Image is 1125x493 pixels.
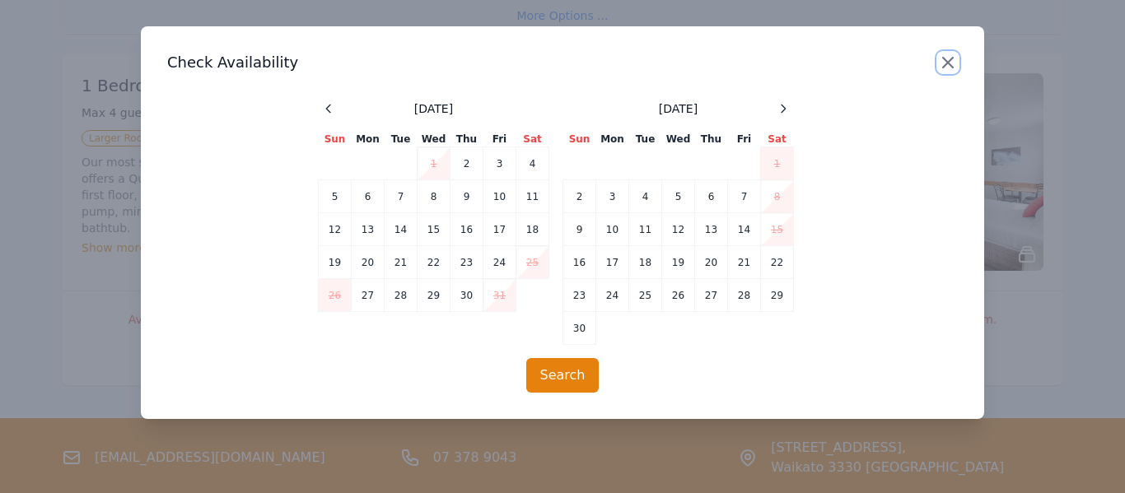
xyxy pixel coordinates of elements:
td: 23 [563,279,596,312]
td: 20 [695,246,728,279]
td: 8 [418,180,450,213]
td: 23 [450,246,483,279]
td: 19 [319,246,352,279]
span: [DATE] [414,100,453,117]
th: Fri [483,132,516,147]
td: 12 [319,213,352,246]
th: Fri [728,132,761,147]
th: Mon [596,132,629,147]
td: 21 [385,246,418,279]
td: 24 [483,246,516,279]
td: 3 [483,147,516,180]
th: Wed [418,132,450,147]
button: Search [526,358,600,393]
td: 31 [483,279,516,312]
td: 16 [563,246,596,279]
td: 14 [728,213,761,246]
td: 4 [629,180,662,213]
td: 11 [629,213,662,246]
td: 17 [483,213,516,246]
th: Thu [450,132,483,147]
th: Thu [695,132,728,147]
td: 21 [728,246,761,279]
td: 13 [352,213,385,246]
td: 26 [662,279,695,312]
td: 5 [662,180,695,213]
td: 29 [418,279,450,312]
td: 10 [596,213,629,246]
td: 2 [563,180,596,213]
th: Mon [352,132,385,147]
td: 22 [418,246,450,279]
td: 1 [761,147,794,180]
td: 27 [352,279,385,312]
td: 6 [352,180,385,213]
td: 18 [629,246,662,279]
td: 10 [483,180,516,213]
td: 18 [516,213,549,246]
td: 11 [516,180,549,213]
td: 30 [563,312,596,345]
td: 5 [319,180,352,213]
td: 7 [728,180,761,213]
td: 2 [450,147,483,180]
td: 9 [450,180,483,213]
td: 8 [761,180,794,213]
td: 20 [352,246,385,279]
td: 4 [516,147,549,180]
span: [DATE] [659,100,698,117]
td: 22 [761,246,794,279]
td: 29 [761,279,794,312]
td: 13 [695,213,728,246]
td: 19 [662,246,695,279]
td: 26 [319,279,352,312]
th: Tue [385,132,418,147]
td: 3 [596,180,629,213]
th: Sun [319,132,352,147]
td: 28 [385,279,418,312]
td: 28 [728,279,761,312]
td: 15 [418,213,450,246]
td: 9 [563,213,596,246]
td: 12 [662,213,695,246]
td: 1 [418,147,450,180]
td: 14 [385,213,418,246]
th: Sat [761,132,794,147]
td: 7 [385,180,418,213]
td: 25 [516,246,549,279]
h3: Check Availability [167,53,958,72]
td: 30 [450,279,483,312]
td: 16 [450,213,483,246]
th: Sun [563,132,596,147]
th: Tue [629,132,662,147]
td: 15 [761,213,794,246]
td: 17 [596,246,629,279]
th: Wed [662,132,695,147]
td: 24 [596,279,629,312]
th: Sat [516,132,549,147]
td: 25 [629,279,662,312]
td: 27 [695,279,728,312]
td: 6 [695,180,728,213]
